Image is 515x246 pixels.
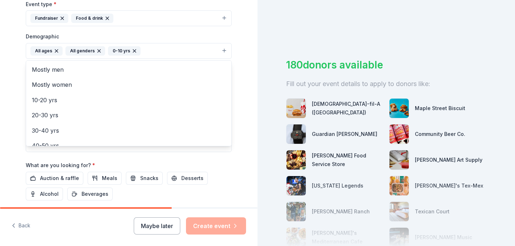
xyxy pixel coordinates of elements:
[26,60,232,146] div: All agesAll genders0-10 yrs
[32,141,226,150] span: 40-50 yrs
[32,65,226,74] span: Mostly men
[30,46,63,56] div: All ages
[32,80,226,89] span: Mostly women
[32,110,226,120] span: 20-30 yrs
[26,43,232,59] button: All agesAll genders0-10 yrs
[65,46,105,56] div: All genders
[108,46,141,56] div: 0-10 yrs
[32,95,226,105] span: 10-20 yrs
[32,126,226,135] span: 30-40 yrs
